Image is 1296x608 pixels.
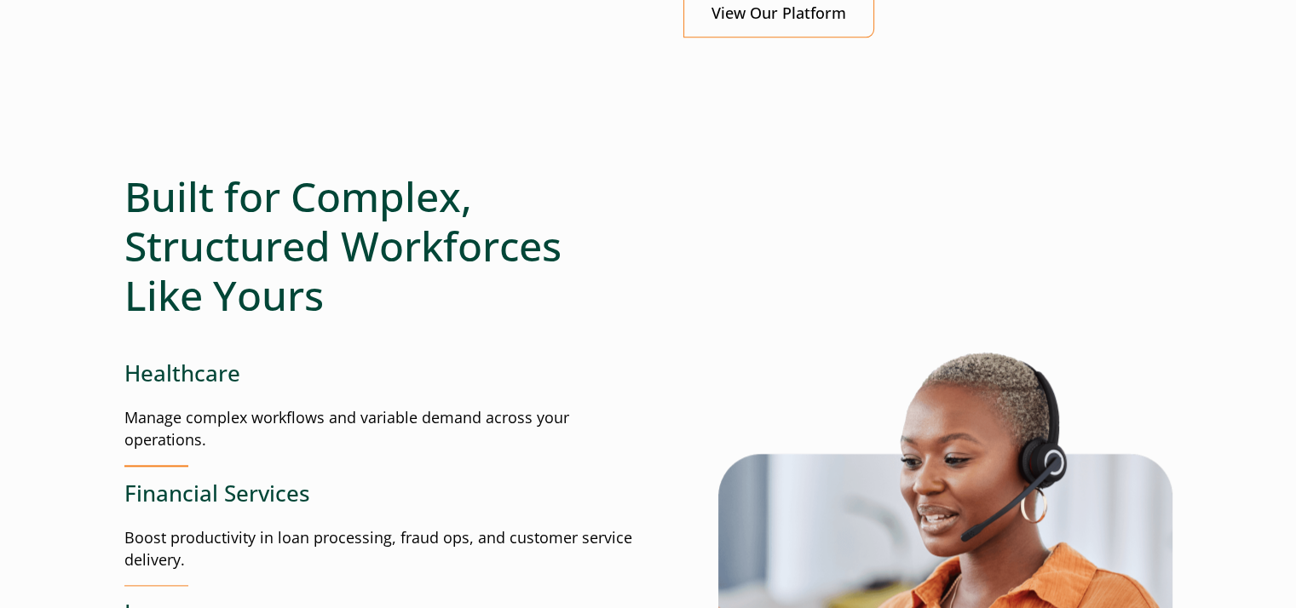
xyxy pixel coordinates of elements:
[124,527,648,571] p: Boost productivity in loan processing, fraud ops, and customer service delivery.
[124,407,648,451] p: Manage complex workflows and variable demand across your operations.
[124,172,648,319] h2: Built for Complex, Structured Workforces Like Yours
[124,480,648,507] h3: Financial Services
[124,360,648,387] h3: Healthcare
